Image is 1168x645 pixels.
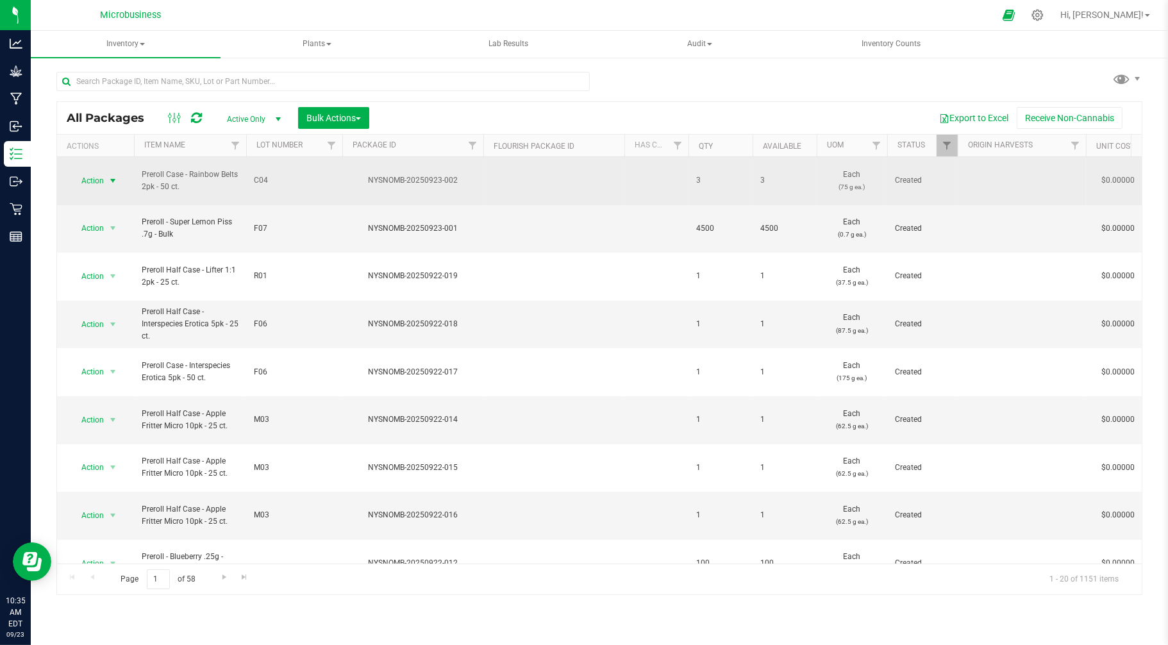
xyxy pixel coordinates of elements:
span: Open Ecommerce Menu [994,3,1023,28]
span: Created [895,318,950,330]
span: 4500 [696,222,745,235]
a: Filter [866,135,887,156]
span: 1 [696,318,745,330]
inline-svg: Outbound [10,175,22,188]
inline-svg: Retail [10,203,22,215]
span: Action [70,555,104,573]
span: F07 [254,222,335,235]
a: Inventory Counts [796,31,986,58]
p: 09/23 [6,630,25,639]
span: 1 [760,509,809,521]
span: 1 [696,462,745,474]
span: Action [70,315,104,333]
span: M03 [254,414,335,426]
td: $0.00000 [1086,157,1150,205]
p: (175 g ea.) [824,372,880,384]
td: $0.00000 [1086,301,1150,349]
a: Audit [605,31,794,58]
span: All Packages [67,111,157,125]
a: Lot Number [256,140,303,149]
a: Lab Results [413,31,603,58]
span: Preroll Half Case - Interspecies Erotica 5pk - 25 ct. [142,306,238,343]
p: (62.5 g ea.) [824,467,880,480]
div: NYSNOMB-20250922-014 [340,414,485,426]
a: Available [763,142,801,151]
p: (62.5 g ea.) [824,420,880,432]
span: Hi, [PERSON_NAME]! [1060,10,1144,20]
span: Action [70,363,104,381]
span: 1 [696,414,745,426]
inline-svg: Inventory [10,147,22,160]
td: $0.00000 [1086,348,1150,396]
span: select [105,458,121,476]
div: NYSNOMB-20250923-002 [340,174,485,187]
span: Action [70,458,104,476]
span: Page of 58 [110,569,206,589]
a: Filter [462,135,483,156]
span: select [105,555,121,573]
span: select [105,267,121,285]
span: Lab Results [471,38,546,49]
a: Package ID [353,140,396,149]
a: Qty [699,142,713,151]
input: 1 [147,569,170,589]
span: Preroll - Super Lemon Piss .7g - Bulk [142,216,238,240]
p: (62.5 g ea.) [824,515,880,528]
span: Plants [222,31,411,57]
span: Each [824,264,880,289]
a: Filter [667,135,688,156]
span: Created [895,462,950,474]
p: (0.7 g ea.) [824,228,880,240]
span: select [105,507,121,524]
span: select [105,363,121,381]
th: Has COA [624,135,688,157]
span: Preroll Case - Rainbow Belts 2pk - 50 ct. [142,169,238,193]
span: 3 [696,174,745,187]
a: Status [897,140,925,149]
a: UOM [827,140,844,149]
span: C04 [254,174,335,187]
span: 3 [760,174,809,187]
span: Action [70,219,104,237]
span: Preroll Half Case - Lifter 1:1 2pk - 25 ct. [142,264,238,289]
button: Receive Non-Cannabis [1017,107,1122,129]
span: 1 [696,270,745,282]
span: Bulk Actions [306,113,361,123]
span: Each [824,551,880,575]
span: 1 [696,366,745,378]
td: $0.00000 [1086,492,1150,540]
span: Action [70,267,104,285]
span: Inventory Counts [844,38,938,49]
span: Preroll - Blueberry .25g - Bulk [142,551,238,575]
inline-svg: Manufacturing [10,92,22,105]
td: $0.00000 [1086,540,1150,588]
span: 1 [760,462,809,474]
span: Created [895,222,950,235]
span: Action [70,411,104,429]
div: NYSNOMB-20250922-018 [340,318,485,330]
a: Filter [1065,135,1086,156]
td: $0.00000 [1086,253,1150,301]
span: F06 [254,318,335,330]
span: 1 [760,414,809,426]
p: (87.5 g ea.) [824,324,880,337]
td: $0.00000 [1086,205,1150,253]
span: Action [70,172,104,190]
span: Preroll Case - Interspecies Erotica 5pk - 50 ct. [142,360,238,384]
span: Created [895,270,950,282]
span: M03 [254,509,335,521]
span: Created [895,414,950,426]
span: Each [824,312,880,336]
span: M03 [254,462,335,474]
span: Audit [605,31,794,57]
span: 100 [760,557,809,569]
a: Filter [937,135,958,156]
div: NYSNOMB-20250922-019 [340,270,485,282]
div: Manage settings [1030,9,1046,21]
span: Created [895,366,950,378]
input: Search Package ID, Item Name, SKU, Lot or Part Number... [56,72,590,91]
span: Created [895,557,950,569]
div: Actions [67,142,129,151]
a: Unit Cost [1096,142,1135,151]
div: NYSNOMB-20250923-001 [340,222,485,235]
